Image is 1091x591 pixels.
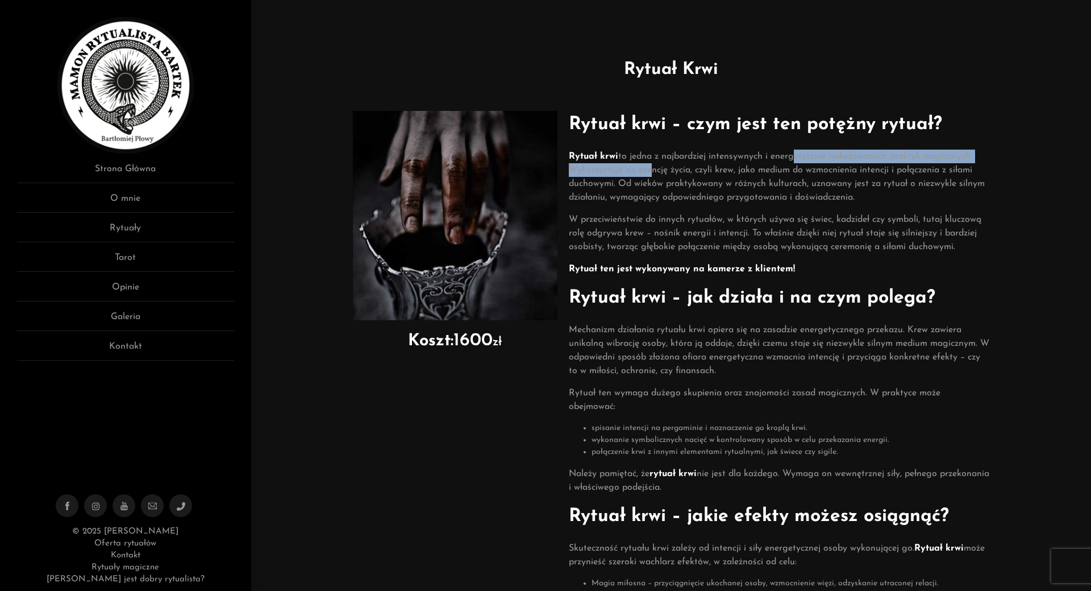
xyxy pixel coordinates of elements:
a: Strona Główna [17,162,234,183]
p: to jedna z najbardziej intensywnych i energetycznie naładowanych praktyk magicznych. Wykorzystuje... [569,150,989,204]
a: Kontakt [111,551,140,560]
a: [PERSON_NAME] jest dobry rytualista? [47,575,205,584]
a: Tarot [17,251,234,272]
a: Kontakt [17,340,234,361]
li: wykonanie symbolicznych nacięć w kontrolowany sposób w celu przekazania energii. [592,434,989,446]
a: Oferta rytuałów [94,539,156,548]
li: spisanie intencji na pergaminie i naznaczenie go kroplą krwi. [592,422,989,434]
li: połączenie krwi z innymi elementami rytualnymi, jak świece czy sigile. [592,446,989,458]
h2: Rytuał krwi – jak działa i na czym polega? [569,284,989,312]
p: Mechanizm działania rytuału krwi opiera się na zasadzie energetycznego przekazu. Krew zawiera uni... [569,323,989,378]
a: Rytuały [17,221,234,242]
a: O mnie [17,192,234,213]
h2: Rytuał krwi – czym jest ten potężny rytuał? [569,111,989,138]
p: Skuteczność rytuału krwi zależy od intencji i siły energetycznej osoby wykonującej go. może przyn... [569,542,989,569]
p: Należy pamiętać, że nie jest dla każdego. Wymaga on wewnętrznej siły, pełnego przekonania i właśc... [569,467,989,494]
strong: Koszt: [408,333,453,349]
a: Opinie [17,280,234,301]
p: Rytuał ten wymaga dużego skupienia oraz znajomości zasad magicznych. W praktyce może obejmować: [569,386,989,414]
a: Galeria [17,310,234,331]
h1: Rytuał Krwi [268,57,1074,82]
strong: Rytuał krwi [914,544,964,553]
h2: 1600 [353,332,557,350]
img: Rytualista Bartek [57,17,194,154]
h2: Rytuał krwi – jakie efekty możesz osiągnąć? [569,503,989,530]
strong: Rytuał ten jest wykonywany na kamerze z klientem! [569,264,795,274]
span: zł [493,336,502,348]
a: Rytuały magiczne [91,563,159,572]
strong: rytuał krwi [649,469,697,478]
strong: Rytuał krwi [569,152,618,161]
li: Magia miłosna – przyciągnięcie ukochanej osoby, wzmocnienie więzi, odzyskanie utraconej relacji. [592,577,989,589]
p: W przeciwieństwie do innych rytuałów, w których używa się świec, kadzideł czy symboli, tutaj kluc... [569,213,989,254]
